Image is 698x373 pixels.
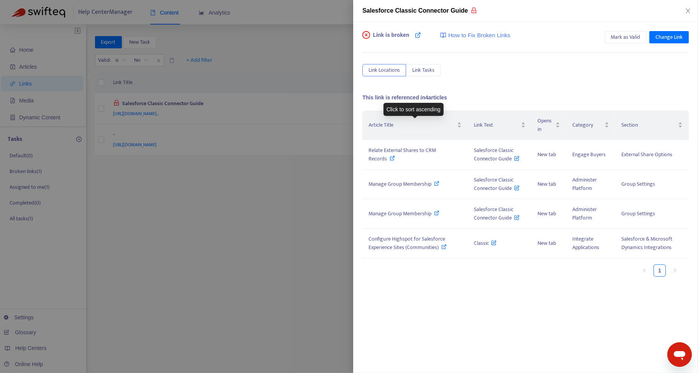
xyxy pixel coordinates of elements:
[362,7,468,14] span: Salesforce Classic Connector Guide
[362,31,370,39] span: close-circle
[362,64,406,76] button: Link Locations
[369,66,400,74] span: Link Locations
[655,33,683,41] span: Change Link
[638,264,650,277] li: Previous Page
[474,175,520,193] span: Salesforce Classic Connector Guide
[406,64,441,76] button: Link Tasks
[673,268,677,273] span: right
[474,146,520,163] span: Salesforce Classic Connector Guide
[685,8,691,14] span: close
[448,31,510,40] span: How to Fix Broken Links
[683,7,693,15] button: Close
[621,234,672,252] span: Salesforce & Microsoft Dynamics Integrations
[412,66,434,74] span: Link Tasks
[611,33,641,41] span: Mark as Valid
[471,7,477,13] span: lock
[440,31,510,40] a: How to Fix Broken Links
[642,268,647,273] span: left
[566,111,615,140] th: Category
[621,180,655,188] span: Group Settings
[572,205,597,222] span: Administer Platform
[369,180,431,188] span: Manage Group Membership
[621,209,655,218] span: Group Settings
[474,239,497,248] span: Classic
[538,150,557,159] span: New tab
[572,234,599,252] span: Integrate Applications
[538,239,557,248] span: New tab
[369,209,431,218] span: Manage Group Membership
[362,94,447,101] span: This link is referenced in 4 articles
[572,121,603,129] span: Category
[621,150,672,159] span: External Share Options
[468,111,532,140] th: Link Text
[654,265,665,276] a: 1
[369,121,456,129] span: Article Title
[369,234,445,252] span: Configure Highspot for Salesforce Experience Sites (Communities)
[474,121,519,129] span: Link Text
[654,264,666,277] li: 1
[369,146,436,163] span: Relate External Shares to CRM Records
[572,175,597,193] span: Administer Platform
[669,264,681,277] button: right
[474,205,520,222] span: Salesforce Classic Connector Guide
[362,111,468,140] th: Article Title
[615,111,689,140] th: Section
[638,264,650,277] button: left
[532,111,567,140] th: Opens in
[667,342,692,367] iframe: Button to launch messaging window
[572,150,606,159] span: Engage Buyers
[669,264,681,277] li: Next Page
[538,180,557,188] span: New tab
[538,117,554,134] span: Opens in
[373,31,410,46] span: Link is broken
[605,31,647,43] button: Mark as Valid
[621,121,677,129] span: Section
[538,209,557,218] span: New tab
[440,32,446,38] img: image-link
[649,31,689,43] button: Change Link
